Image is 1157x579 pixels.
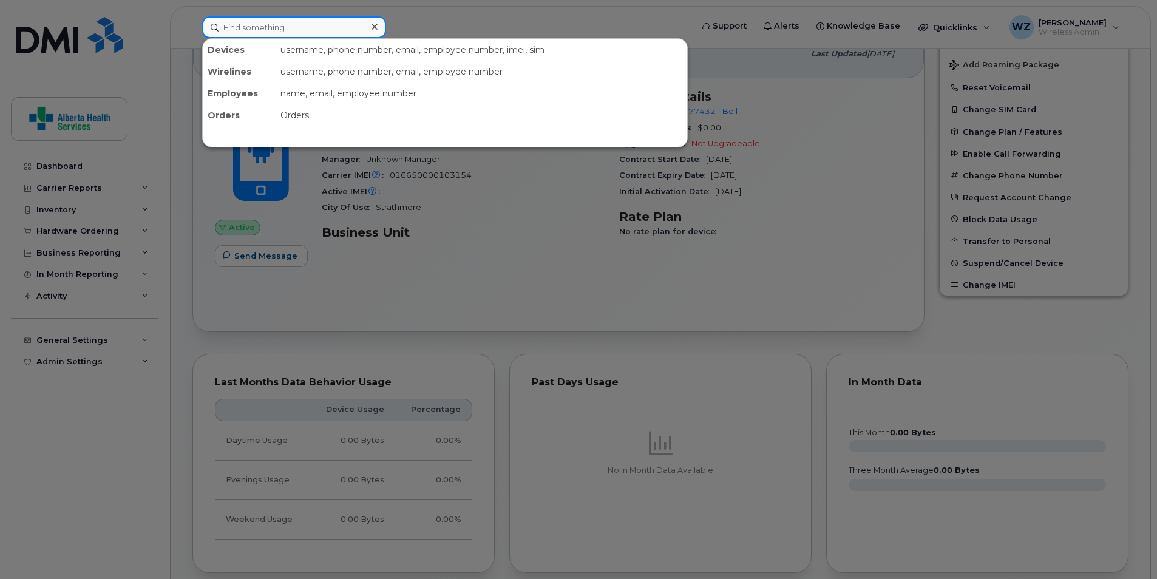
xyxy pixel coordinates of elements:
div: Wirelines [203,61,276,83]
div: username, phone number, email, employee number, imei, sim [276,39,687,61]
div: username, phone number, email, employee number [276,61,687,83]
div: name, email, employee number [276,83,687,104]
div: Orders [203,104,276,126]
input: Find something... [202,16,386,38]
div: Employees [203,83,276,104]
div: Devices [203,39,276,61]
div: Orders [276,104,687,126]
